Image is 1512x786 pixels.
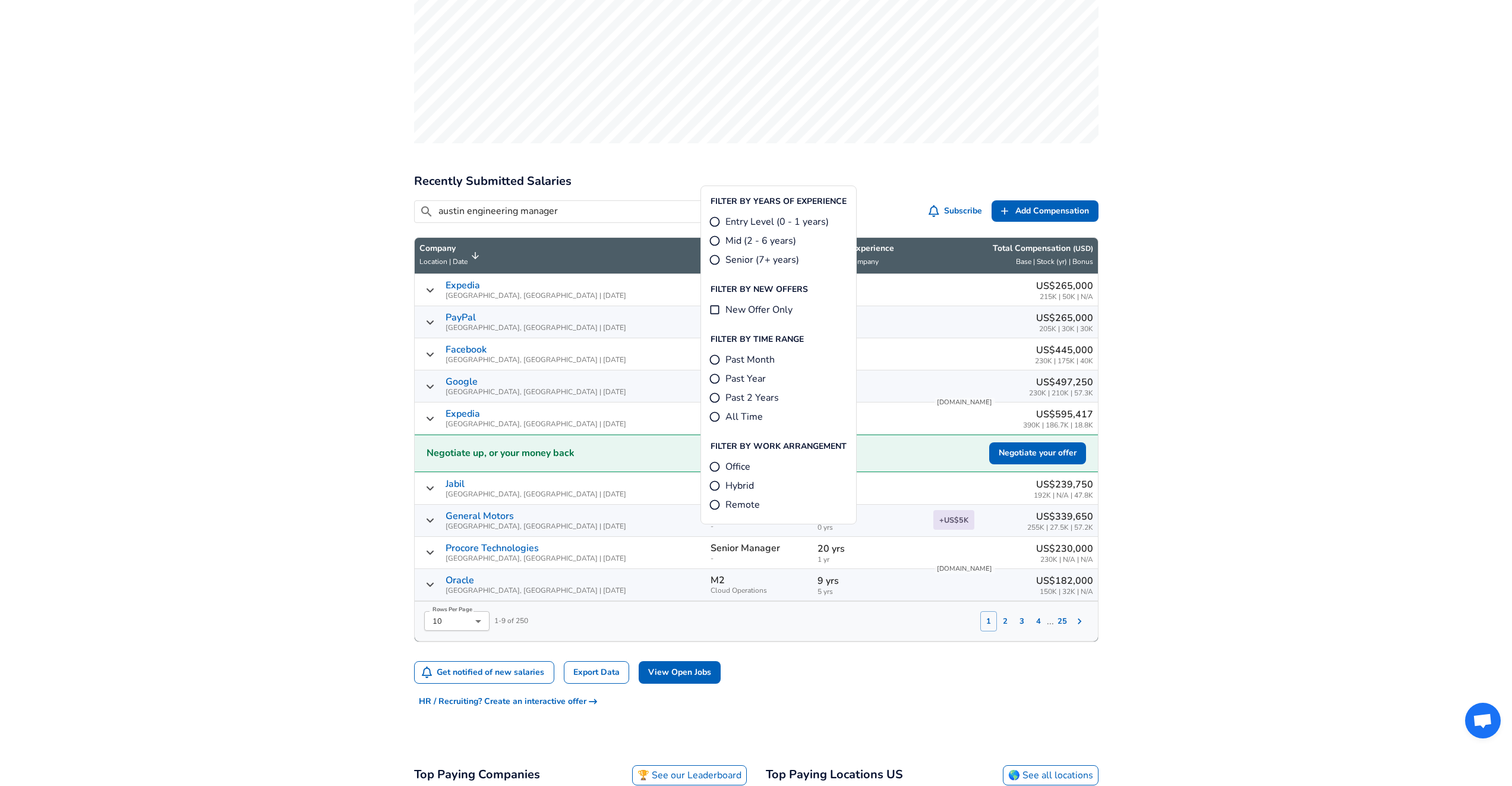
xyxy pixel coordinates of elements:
[725,253,799,267] span: Senior (7+ years)
[415,662,554,684] button: Get notified of new salaries
[993,243,1093,254] p: Total Compensation
[725,391,779,405] span: Past 2 Years
[446,280,480,291] a: Expedia
[711,575,725,586] p: M2
[1036,574,1093,588] p: US$182,000
[725,372,766,386] span: Past Year
[414,765,540,785] h2: Top Paying Companies
[446,491,626,498] span: [GEOGRAPHIC_DATA], [GEOGRAPHIC_DATA] | [DATE]
[711,555,807,562] span: -
[446,523,626,530] span: [GEOGRAPHIC_DATA], [GEOGRAPHIC_DATA] | [DATE]
[711,587,807,595] span: Cloud Operations
[1030,611,1047,631] button: 4
[817,389,924,397] span: 7 yrs
[725,215,829,229] span: Entry Level (0 - 1 years)
[817,375,924,389] p: 7 yrs
[1036,279,1093,293] p: US$265,000
[1035,357,1093,365] span: 230K | 175K | 40K
[446,356,626,364] span: [GEOGRAPHIC_DATA], [GEOGRAPHIC_DATA] | [DATE]
[1027,510,1093,524] p: US$339,650
[446,388,626,396] span: [GEOGRAPHIC_DATA], [GEOGRAPHIC_DATA] | [DATE]
[1036,542,1093,556] p: US$230,000
[817,574,924,588] p: 9 yrs
[446,376,478,387] a: Google
[1016,257,1093,266] span: Base | Stock (yr) | Bonus
[1029,375,1093,389] p: US$497,250
[725,303,793,317] span: New Offer Only
[725,410,763,424] span: All Time
[419,257,468,266] span: Location | Date
[1036,588,1093,596] span: 150K | 32K | N/A
[711,334,804,345] p: Filter By Time Range
[419,694,597,709] span: HR / Recruiting? Create an interactive offer
[817,407,924,422] p: 20 yrs
[933,243,1093,269] span: Total Compensation (USD) Base | Stock (yr) | Bonus
[933,514,974,526] a: +US$5K
[817,556,924,564] span: 1 yr
[817,542,924,556] p: 20 yrs
[926,200,987,222] button: Subscribe
[446,555,626,562] span: [GEOGRAPHIC_DATA], [GEOGRAPHIC_DATA] | [DATE]
[766,765,903,785] h2: Top Paying Locations US
[1036,311,1093,325] p: US$265,000
[980,611,997,631] button: 1
[446,292,626,300] span: [GEOGRAPHIC_DATA], [GEOGRAPHIC_DATA] | [DATE]
[989,442,1086,464] button: Negotiate your offer
[1029,389,1093,397] span: 230K | 210K | 57.3K
[1034,477,1093,492] p: US$239,750
[419,243,468,254] p: Company
[817,311,924,325] p: 12 yrs
[1073,244,1093,254] button: (USD)
[446,575,474,586] a: Oracle
[415,435,1098,472] a: Negotiate up, or your money backFacebook+$25kSalesforce+$19kAmazon+$13kNegotiate your offer
[1035,343,1093,357] p: US$445,000
[414,172,1099,191] h2: Recently Submitted Salaries
[725,353,775,367] span: Past Month
[711,196,847,207] p: Filter By Years Of Experience
[415,602,528,631] div: 1 - 9 of 250
[446,420,626,428] span: [GEOGRAPHIC_DATA], [GEOGRAPHIC_DATA] | [DATE]
[414,691,602,713] button: HR / Recruiting? Create an interactive offer
[632,765,747,785] a: 🏆 See our Leaderboard
[419,243,483,269] span: CompanyLocation | Date
[817,279,924,293] p: 20 yrs
[817,325,924,333] span: 0 yrs
[433,606,472,613] label: Rows Per Page
[725,460,750,474] span: Office
[817,343,924,357] p: 20 yrs
[639,661,721,684] a: View Open Jobs
[414,237,1099,642] table: Salary Submissions
[1027,524,1093,532] span: 255K | 27.5K | 57.2K
[817,477,924,492] p: 25 yrs
[446,324,626,332] span: [GEOGRAPHIC_DATA], [GEOGRAPHIC_DATA] | [DATE]
[446,479,465,489] a: Jabil
[446,511,514,521] a: General Motors
[817,492,924,499] span: 1 yr
[725,479,754,493] span: Hybrid
[564,661,629,684] a: Export Data
[817,588,924,596] span: 5 yrs
[446,344,487,355] a: Facebook
[1047,614,1054,628] p: ...
[817,357,924,365] span: 0 yrs
[933,510,974,530] span: + US$5K
[446,543,539,554] a: Procore Technologies
[992,200,1099,222] a: Add Compensation
[1036,325,1093,333] span: 205K | 30K | 30K
[1015,204,1089,219] span: Add Compensation
[711,284,808,295] p: Filter By New Offers
[817,243,924,254] p: Years of Experience
[817,293,924,301] span: 15 yrs
[997,611,1014,631] button: 2
[446,408,480,419] a: Expedia
[427,446,575,460] h2: Negotiate up, or your money back
[711,523,807,530] span: -
[446,312,476,323] a: PayPal
[1054,611,1071,631] button: 25
[711,543,780,554] p: Senior Manager
[1023,407,1093,422] p: US$595,417
[424,611,490,631] div: 10
[1003,765,1099,785] a: 🌎 See all locations
[711,441,847,452] p: Filter By Work Arrangement
[817,524,924,532] span: 0 yrs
